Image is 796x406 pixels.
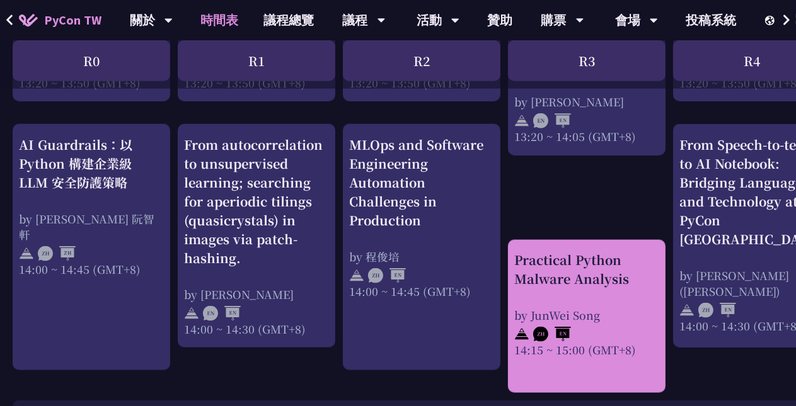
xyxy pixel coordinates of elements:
[19,135,164,359] a: AI Guardrails：以 Python 構建企業級 LLM 安全防護策略 by [PERSON_NAME] 阮智軒 14:00 ~ 14:45 (GMT+8)
[533,113,571,128] img: ENEN.5a408d1.svg
[178,40,335,81] div: R1
[184,286,329,302] div: by [PERSON_NAME]
[765,16,778,25] img: Locale Icon
[349,249,494,264] div: by 程俊培
[19,211,164,242] div: by [PERSON_NAME] 阮智軒
[514,327,529,342] img: svg+xml;base64,PHN2ZyB4bWxucz0iaHR0cDovL3d3dy53My5vcmcvMjAwMC9zdmciIHdpZHRoPSIyNCIgaGVpZ2h0PSIyNC...
[349,135,494,359] a: MLOps and Software Engineering Automation Challenges in Production by 程俊培 14:00 ~ 14:45 (GMT+8)
[184,306,199,321] img: svg+xml;base64,PHN2ZyB4bWxucz0iaHR0cDovL3d3dy53My5vcmcvMjAwMC9zdmciIHdpZHRoPSIyNCIgaGVpZ2h0PSIyNC...
[343,40,500,81] div: R2
[368,268,406,283] img: ZHEN.371966e.svg
[349,135,494,230] div: MLOps and Software Engineering Automation Challenges in Production
[349,283,494,299] div: 14:00 ~ 14:45 (GMT+8)
[13,40,170,81] div: R0
[514,342,659,358] div: 14:15 ~ 15:00 (GMT+8)
[184,135,329,337] a: From autocorrelation to unsupervised learning; searching for aperiodic tilings (quasicrystals) in...
[44,11,101,30] span: PyCon TW
[533,327,571,342] img: ZHEN.371966e.svg
[514,251,659,288] div: Practical Python Malware Analysis
[349,268,364,283] img: svg+xml;base64,PHN2ZyB4bWxucz0iaHR0cDovL3d3dy53My5vcmcvMjAwMC9zdmciIHdpZHRoPSIyNCIgaGVpZ2h0PSIyNC...
[19,135,164,192] div: AI Guardrails：以 Python 構建企業級 LLM 安全防護策略
[203,306,241,321] img: ENEN.5a408d1.svg
[19,246,34,261] img: svg+xml;base64,PHN2ZyB4bWxucz0iaHR0cDovL3d3dy53My5vcmcvMjAwMC9zdmciIHdpZHRoPSIyNCIgaGVpZ2h0PSIyNC...
[514,128,659,144] div: 13:20 ~ 14:05 (GMT+8)
[514,113,529,128] img: svg+xml;base64,PHN2ZyB4bWxucz0iaHR0cDovL3d3dy53My5vcmcvMjAwMC9zdmciIHdpZHRoPSIyNCIgaGVpZ2h0PSIyNC...
[38,246,76,261] img: ZHZH.38617ef.svg
[514,251,659,382] a: Practical Python Malware Analysis by JunWei Song 14:15 ~ 15:00 (GMT+8)
[679,303,695,318] img: svg+xml;base64,PHN2ZyB4bWxucz0iaHR0cDovL3d3dy53My5vcmcvMjAwMC9zdmciIHdpZHRoPSIyNCIgaGVpZ2h0PSIyNC...
[514,307,659,323] div: by JunWei Song
[508,40,666,81] div: R3
[19,14,38,26] img: Home icon of PyCon TW 2025
[184,135,329,268] div: From autocorrelation to unsupervised learning; searching for aperiodic tilings (quasicrystals) in...
[184,321,329,337] div: 14:00 ~ 14:30 (GMT+8)
[6,4,114,36] a: PyCon TW
[698,303,736,318] img: ZHEN.371966e.svg
[19,261,164,277] div: 14:00 ~ 14:45 (GMT+8)
[514,94,659,110] div: by [PERSON_NAME]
